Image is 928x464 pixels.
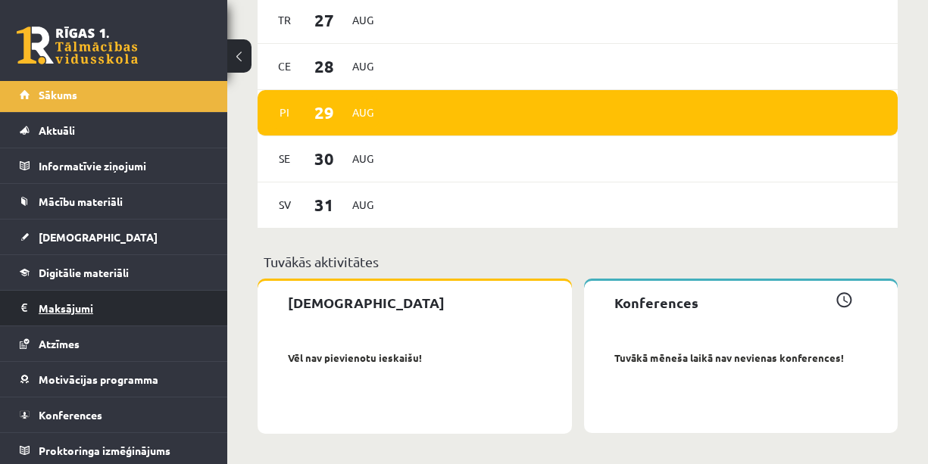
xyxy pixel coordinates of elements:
[39,337,80,350] span: Atzīmes
[20,326,208,361] a: Atzīmes
[301,8,348,33] span: 27
[39,266,129,279] span: Digitālie materiāli
[39,195,123,208] span: Mācību materiāli
[39,148,208,183] legend: Informatīvie ziņojumi
[20,397,208,432] a: Konferences
[20,77,208,112] a: Sākums
[347,54,379,78] span: Aug
[20,148,208,183] a: Informatīvie ziņojumi
[301,192,348,217] span: 31
[39,291,208,325] legend: Maksājumi
[20,220,208,254] a: [DEMOGRAPHIC_DATA]
[347,193,379,216] span: Aug
[39,408,102,422] span: Konferences
[39,123,75,137] span: Aktuāli
[301,54,348,79] span: 28
[614,292,853,313] p: Konferences
[269,147,301,170] span: Se
[301,100,348,125] span: 29
[269,54,301,78] span: Ce
[20,291,208,325] a: Maksājumi
[288,350,526,366] p: Vēl nav pievienotu ieskaišu!
[347,147,379,170] span: Aug
[269,8,301,32] span: Tr
[39,88,77,101] span: Sākums
[20,255,208,290] a: Digitālie materiāli
[614,350,853,366] p: Tuvākā mēneša laikā nav nevienas konferences!
[269,193,301,216] span: Sv
[20,362,208,397] a: Motivācijas programma
[301,146,348,171] span: 30
[347,101,379,124] span: Aug
[39,444,170,457] span: Proktoringa izmēģinājums
[347,8,379,32] span: Aug
[288,292,526,313] p: [DEMOGRAPHIC_DATA]
[39,230,158,244] span: [DEMOGRAPHIC_DATA]
[264,251,892,272] p: Tuvākās aktivitātes
[20,184,208,219] a: Mācību materiāli
[269,101,301,124] span: Pi
[20,113,208,148] a: Aktuāli
[17,26,138,64] a: Rīgas 1. Tālmācības vidusskola
[39,372,158,386] span: Motivācijas programma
